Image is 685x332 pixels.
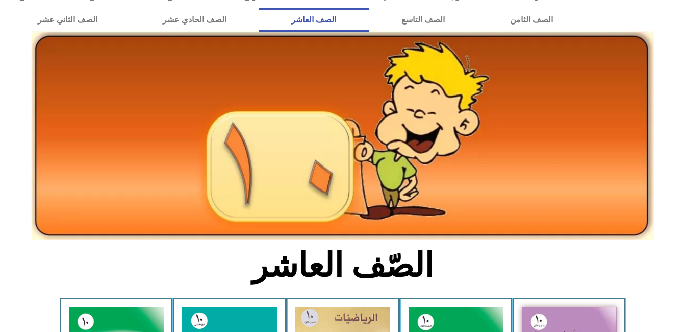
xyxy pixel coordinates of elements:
[5,8,130,32] a: الصف الثاني عشر
[130,8,259,32] a: الصف الحادي عشر
[259,8,369,32] a: الصف العاشر
[369,8,477,32] a: الصف التاسع
[174,246,511,286] h2: الصّف العاشر
[477,8,586,32] a: الصف الثامن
